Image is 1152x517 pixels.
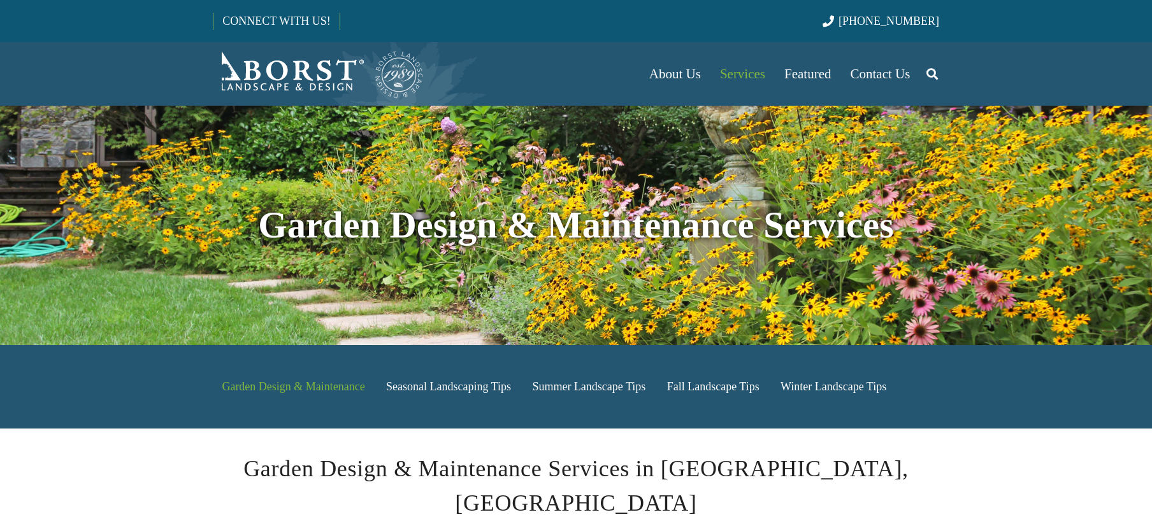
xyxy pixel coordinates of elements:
[213,6,339,36] a: CONNECT WITH US!
[640,42,710,106] a: About Us
[823,15,939,27] a: [PHONE_NUMBER]
[851,66,911,81] span: Contact Us
[658,368,768,406] a: Fall Landscape Tips
[213,48,424,99] a: Borst-Logo
[919,58,945,90] a: Search
[841,42,920,106] a: Contact Us
[710,42,775,106] a: Services
[213,368,374,406] a: Garden Design & Maintenance
[720,66,765,81] span: Services
[784,66,831,81] span: Featured
[258,204,894,246] strong: Garden Design & Maintenance Services
[839,15,939,27] span: [PHONE_NUMBER]
[649,66,701,81] span: About Us
[772,368,896,406] a: Winter Landscape Tips
[377,368,521,406] a: Seasonal Landscaping Tips
[775,42,840,106] a: Featured
[523,368,655,406] a: Summer Landscape Tips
